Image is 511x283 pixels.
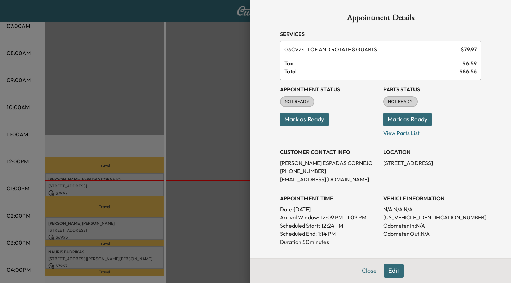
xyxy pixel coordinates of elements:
[280,159,378,167] p: [PERSON_NAME] ESPADAS CORNEJO
[384,98,417,105] span: NOT READY
[280,175,378,183] p: [EMAIL_ADDRESS][DOMAIN_NAME]
[280,113,329,126] button: Mark as Ready
[280,221,320,230] p: Scheduled Start:
[321,221,343,230] p: 12:24 PM
[321,213,366,221] span: 12:09 PM - 1:09 PM
[280,194,378,202] h3: APPOINTMENT TIME
[383,194,481,202] h3: VEHICLE INFORMATION
[384,264,404,278] button: Edit
[383,159,481,167] p: [STREET_ADDRESS]
[280,213,378,221] p: Arrival Window:
[357,264,381,278] button: Close
[284,67,459,76] span: Total
[280,230,317,238] p: Scheduled End:
[383,257,481,265] h3: CONTACT CUSTOMER
[383,113,432,126] button: Mark as Ready
[383,230,481,238] p: Odometer Out: N/A
[284,45,458,53] span: LOF AND ROTATE 8 QUARTS
[280,85,378,94] h3: Appointment Status
[461,45,477,53] span: $ 79.97
[459,67,477,76] span: $ 86.56
[280,167,378,175] p: [PHONE_NUMBER]
[383,205,481,213] p: N/A N/A N/A
[383,126,481,137] p: View Parts List
[280,238,378,246] p: Duration: 50 minutes
[383,213,481,221] p: [US_VEHICLE_IDENTIFICATION_NUMBER]
[318,230,336,238] p: 1:14 PM
[383,85,481,94] h3: Parts Status
[280,148,378,156] h3: CUSTOMER CONTACT INFO
[462,59,477,67] span: $ 6.59
[383,148,481,156] h3: LOCATION
[280,14,481,24] h1: Appointment Details
[383,221,481,230] p: Odometer In: N/A
[284,59,462,67] span: Tax
[281,98,314,105] span: NOT READY
[280,257,378,265] h3: History
[280,205,378,213] p: Date: [DATE]
[280,30,481,38] h3: Services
